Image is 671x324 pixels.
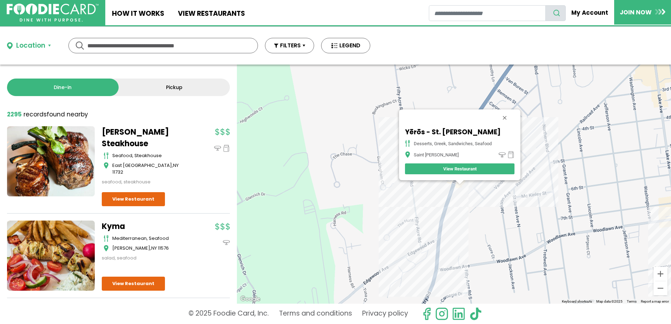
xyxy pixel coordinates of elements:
[469,307,482,320] img: tiktok.svg
[566,5,614,20] a: My Account
[102,178,190,185] div: seafood, steakhouse
[414,152,459,157] div: Saint [PERSON_NAME]
[641,299,669,303] a: Report a map error
[223,145,230,152] img: pickup_icon.svg
[7,4,99,22] img: FoodieCard; Eat, Drink, Save, Donate
[173,162,179,169] span: NY
[405,163,514,174] a: View Restaurant
[452,307,465,320] img: linkedin.svg
[239,295,262,304] a: Open this area in Google Maps (opens a new window)
[496,109,513,126] button: Close
[429,5,546,21] input: restaurant search
[112,169,123,175] span: 11732
[7,41,51,51] button: Location
[214,145,221,152] img: dinein_icon.svg
[112,162,172,169] span: East [GEOGRAPHIC_DATA]
[507,151,514,158] img: pickup_icon.png
[16,41,45,51] div: Location
[562,299,592,304] button: Keyboard shortcuts
[104,245,109,252] img: map_icon.svg
[239,295,262,304] img: Google
[405,151,410,158] img: map_icon.png
[321,38,370,53] button: LEGEND
[653,281,667,295] button: Zoom out
[362,307,408,320] a: Privacy policy
[102,221,190,232] a: Kyma
[7,110,22,119] strong: 2295
[499,151,506,158] img: dinein_icon.png
[7,110,88,119] div: found nearby
[420,307,433,320] svg: check us out on facebook
[104,162,109,169] img: map_icon.svg
[104,235,109,242] img: cutlery_icon.svg
[279,307,352,320] a: Terms and conditions
[112,245,150,251] span: [PERSON_NAME]
[405,140,410,147] img: cutlery_icon.png
[151,245,157,251] span: NY
[7,79,119,96] a: Dine-in
[223,239,230,246] img: dinein_icon.svg
[112,245,190,252] div: ,
[545,5,566,21] button: search
[405,128,503,136] h5: Yērōs - St. [PERSON_NAME]
[627,299,637,303] a: Terms
[104,152,109,159] img: cutlery_icon.svg
[237,65,671,304] div: SoBol - St. James
[102,126,190,149] a: [PERSON_NAME] Steakhouse
[188,307,269,320] p: © 2025 Foodie Card, Inc.
[414,141,492,146] div: desserts, greek, sandwiches, seafood
[596,299,623,303] span: Map data ©2025
[265,38,314,53] button: FILTERS
[102,277,165,291] a: View Restaurant
[102,255,190,262] div: salad, seafood
[112,235,190,242] div: mediterranean, seafood
[112,152,190,159] div: seafood, steakhouse
[102,192,165,206] a: View Restaurant
[158,245,169,251] span: 11576
[112,162,190,176] div: ,
[653,267,667,281] button: Zoom in
[119,79,230,96] a: Pickup
[24,110,47,119] span: records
